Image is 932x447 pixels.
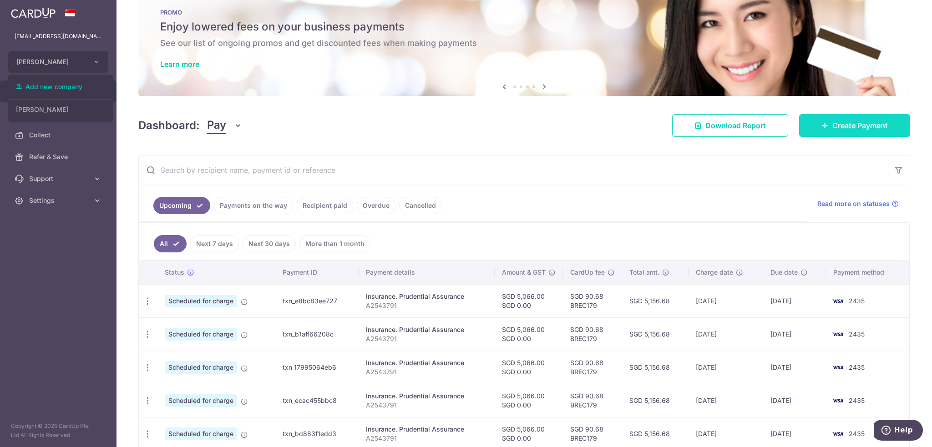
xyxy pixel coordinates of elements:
p: A2543791 [366,334,487,343]
td: [DATE] [689,384,763,417]
p: A2543791 [366,401,487,410]
td: SGD 5,156.68 [622,351,689,384]
td: SGD 5,066.00 SGD 0.00 [495,384,563,417]
td: SGD 5,156.68 [622,317,689,351]
span: [PERSON_NAME] [16,57,84,66]
button: Pay [207,117,242,134]
td: SGD 5,066.00 SGD 0.00 [495,284,563,317]
td: SGD 90.68 BREC179 [563,384,622,417]
span: Download Report [705,120,766,131]
th: Payment method [826,261,909,284]
td: txn_b1aff66208c [275,317,359,351]
div: Insurance. Prudential Assurance [366,292,487,301]
span: Scheduled for charge [165,361,237,374]
img: Bank Card [829,362,847,373]
span: 2435 [849,397,865,404]
span: Amount & GST [502,268,546,277]
span: Create Payment [832,120,888,131]
a: Next 7 days [190,235,239,252]
span: Pay [207,117,226,134]
span: Scheduled for charge [165,394,237,407]
td: SGD 90.68 BREC179 [563,351,622,384]
img: Bank Card [829,395,847,406]
td: SGD 5,066.00 SGD 0.00 [495,317,563,351]
input: Search by recipient name, payment id or reference [139,156,888,185]
a: Learn more [160,60,199,69]
p: A2543791 [366,301,487,310]
a: Read more on statuses [817,199,899,208]
span: Settings [29,196,89,205]
button: [PERSON_NAME] [8,51,108,73]
p: A2543791 [366,367,487,377]
ul: [PERSON_NAME] [8,75,113,122]
span: CardUp fee [570,268,605,277]
span: Scheduled for charge [165,427,237,440]
img: CardUp [11,7,56,18]
a: More than 1 month [299,235,370,252]
td: [DATE] [689,284,763,317]
p: PROMO [160,9,888,16]
p: A2543791 [366,434,487,443]
span: Due date [770,268,798,277]
th: Payment ID [275,261,359,284]
span: Collect [29,131,89,140]
span: Scheduled for charge [165,328,237,341]
span: Read more on statuses [817,199,890,208]
td: [DATE] [689,317,763,351]
span: Status [165,268,184,277]
td: [DATE] [763,284,826,317]
div: Insurance. Prudential Assurance [366,325,487,334]
td: [DATE] [763,317,826,351]
a: [PERSON_NAME] [9,101,112,118]
a: Cancelled [399,197,442,214]
a: Recipient paid [297,197,353,214]
div: Insurance. Prudential Assurance [366,358,487,367]
th: Payment details [359,261,495,284]
td: SGD 5,156.68 [622,384,689,417]
div: Insurance. Prudential Assurance [366,425,487,434]
td: SGD 5,066.00 SGD 0.00 [495,351,563,384]
h6: See our list of ongoing promos and get discounted fees when making payments [160,38,888,49]
a: All [154,235,187,252]
iframe: Opens a widget where you can find more information [874,420,923,442]
span: Total amt. [629,268,659,277]
td: [DATE] [689,351,763,384]
a: Overdue [357,197,395,214]
p: [EMAIL_ADDRESS][DOMAIN_NAME] [15,32,102,41]
span: 2435 [849,297,865,305]
span: Refer & Save [29,152,89,161]
a: Next 30 days [243,235,296,252]
h4: Dashboard: [138,117,200,134]
span: Scheduled for charge [165,295,237,307]
td: [DATE] [763,384,826,417]
span: 2435 [849,363,865,371]
td: txn_17995064eb6 [275,351,359,384]
img: Bank Card [829,428,847,439]
span: 2435 [849,330,865,338]
span: Charge date [696,268,733,277]
td: SGD 90.68 BREC179 [563,317,622,351]
h5: Enjoy lowered fees on your business payments [160,20,888,34]
img: Bank Card [829,296,847,306]
a: Payments on the way [214,197,293,214]
a: Create Payment [799,114,910,137]
td: SGD 90.68 BREC179 [563,284,622,317]
a: Upcoming [153,197,210,214]
img: Bank Card [829,329,847,340]
td: txn_e8bc83ee727 [275,284,359,317]
a: Download Report [672,114,788,137]
span: 2435 [849,430,865,437]
span: Support [29,174,89,183]
td: SGD 5,156.68 [622,284,689,317]
a: Add new company [9,79,112,95]
div: Insurance. Prudential Assurance [366,392,487,401]
td: txn_ecac455bbc8 [275,384,359,417]
td: [DATE] [763,351,826,384]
